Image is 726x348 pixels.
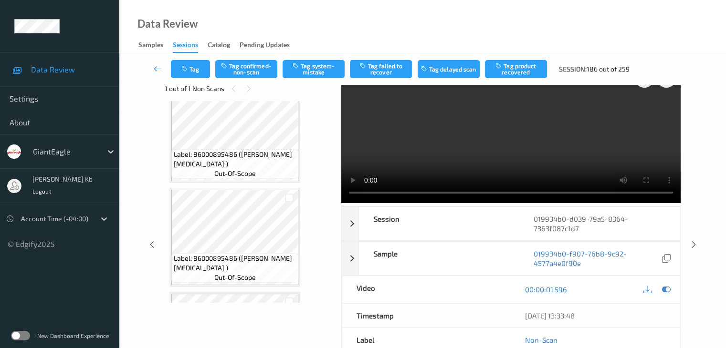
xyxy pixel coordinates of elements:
[359,242,519,275] div: Sample
[240,39,299,52] a: Pending Updates
[350,60,412,78] button: Tag failed to recover
[342,206,680,241] div: Session019934b0-d039-79a5-8364-7363f087c1d7
[171,60,210,78] button: Tag
[208,40,230,52] div: Catalog
[240,40,290,52] div: Pending Updates
[174,254,296,273] span: Label: 86000895486 ([PERSON_NAME][MEDICAL_DATA] )
[342,276,511,303] div: Video
[342,241,680,276] div: Sample019934b0-f907-76b8-9c92-4577a4e0f90e
[418,60,480,78] button: Tag delayed scan
[525,285,567,294] a: 00:00:01.596
[519,207,680,240] div: 019934b0-d039-79a5-8364-7363f087c1d7
[525,335,558,345] a: Non-Scan
[173,40,198,53] div: Sessions
[215,60,277,78] button: Tag confirmed-non-scan
[138,39,173,52] a: Samples
[359,207,519,240] div: Session
[559,64,587,74] span: Session:
[534,249,660,268] a: 019934b0-f907-76b8-9c92-4577a4e0f90e
[342,304,511,328] div: Timestamp
[173,39,208,53] a: Sessions
[137,19,198,29] div: Data Review
[525,311,665,320] div: [DATE] 13:33:48
[485,60,547,78] button: Tag product recovered
[587,64,630,74] span: 186 out of 259
[165,82,335,94] div: 1 out of 1 Non Scans
[214,273,256,282] span: out-of-scope
[138,40,163,52] div: Samples
[208,39,240,52] a: Catalog
[214,169,256,178] span: out-of-scope
[174,150,296,169] span: Label: 86000895486 ([PERSON_NAME][MEDICAL_DATA] )
[283,60,345,78] button: Tag system-mistake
